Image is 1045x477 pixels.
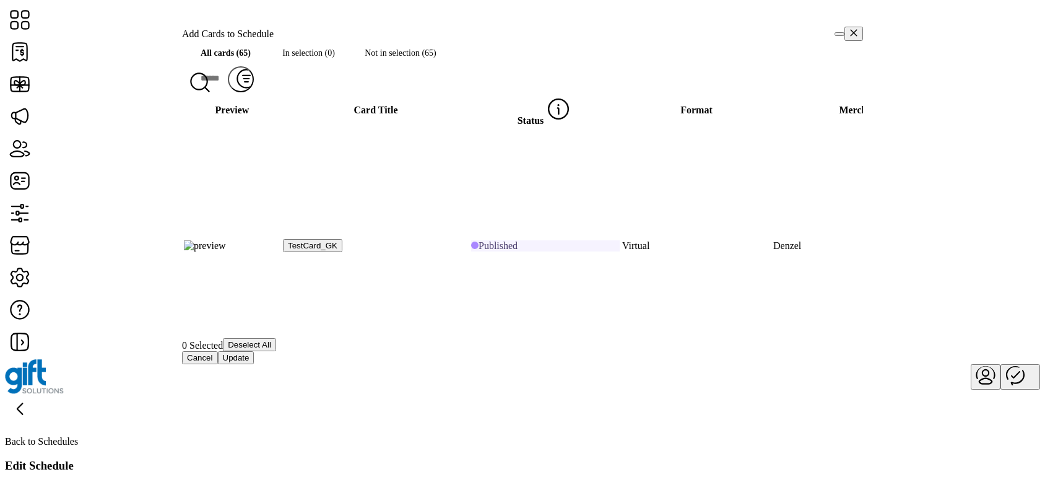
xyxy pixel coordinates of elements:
[223,338,276,351] button: Deselect All
[182,340,223,351] span: 0 Selected
[269,41,348,65] div: In selection (0)
[215,105,249,115] span: Preview
[182,41,269,65] div: All cards (65)
[182,46,269,59] span: All cards (65)
[182,351,218,364] button: Cancel
[269,46,348,59] span: In selection (0)
[187,353,213,362] span: Cancel
[479,240,518,251] span: Published
[773,240,947,252] div: Denzel
[182,28,274,40] span: Add Cards to Schedule
[228,66,254,92] button: Filter Button
[223,353,249,362] span: Update
[218,351,254,364] button: Update
[228,340,271,349] span: Deselect All
[471,94,620,126] div: Status
[288,241,337,250] span: TestCard_GK
[348,41,453,65] div: Not in selection (65)
[835,32,844,36] button: Maximize
[354,105,398,115] span: Card Title
[348,46,453,59] span: Not in selection (65)
[283,239,342,252] button: TestCard_GK
[622,240,771,252] div: Virtual
[680,105,713,115] span: Format
[184,240,226,252] img: preview
[839,105,880,115] span: Merchant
